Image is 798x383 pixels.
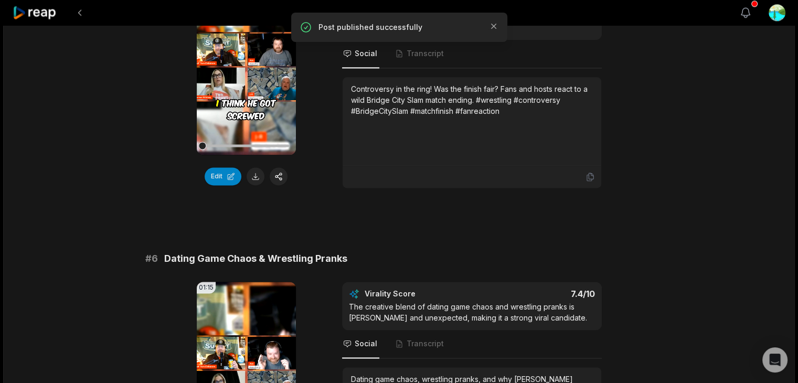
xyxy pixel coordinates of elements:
div: Virality Score [365,289,477,299]
div: Open Intercom Messenger [762,347,788,373]
button: Edit [205,167,241,185]
div: 7.4 /10 [482,289,595,299]
span: Social [355,48,377,59]
span: Social [355,338,377,349]
span: Transcript [407,338,444,349]
div: Controversy in the ring! Was the finish fair? Fans and hosts react to a wild Bridge City Slam mat... [351,83,593,116]
div: The creative blend of dating game chaos and wrestling pranks is [PERSON_NAME] and unexpected, mak... [349,301,595,323]
p: Post published successfully [318,22,480,33]
span: Dating Game Chaos & Wrestling Pranks [164,251,347,266]
span: # 6 [145,251,158,266]
nav: Tabs [342,330,602,358]
nav: Tabs [342,40,602,68]
span: Transcript [407,48,444,59]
